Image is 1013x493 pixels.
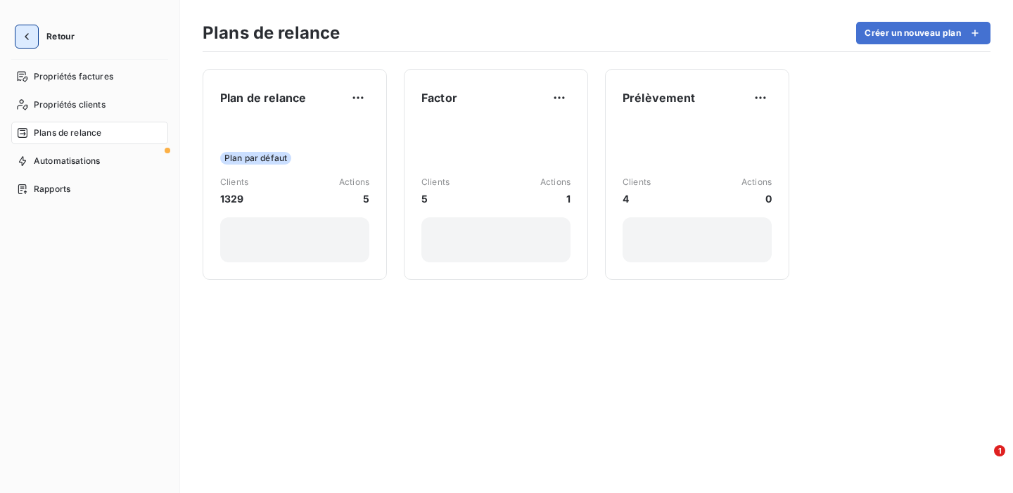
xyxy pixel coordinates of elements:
[220,191,248,206] span: 1329
[220,152,291,165] span: Plan par défaut
[421,89,457,106] span: Factor
[339,191,369,206] span: 5
[34,127,101,139] span: Plans de relance
[11,65,168,88] a: Propriétés factures
[11,178,168,200] a: Rapports
[540,176,571,188] span: Actions
[741,191,772,206] span: 0
[623,89,696,106] span: Prélèvement
[34,98,106,111] span: Propriétés clients
[203,20,340,46] h3: Plans de relance
[11,25,86,48] button: Retour
[741,176,772,188] span: Actions
[34,70,113,83] span: Propriétés factures
[623,191,651,206] span: 4
[994,445,1005,456] span: 1
[11,150,168,172] a: Automatisations
[856,22,990,44] button: Créer un nouveau plan
[34,155,100,167] span: Automatisations
[220,176,248,188] span: Clients
[540,191,571,206] span: 1
[46,32,75,41] span: Retour
[965,445,999,479] iframe: Intercom live chat
[421,191,450,206] span: 5
[623,176,651,188] span: Clients
[220,89,306,106] span: Plan de relance
[339,176,369,188] span: Actions
[34,183,70,196] span: Rapports
[11,122,168,144] a: Plans de relance
[421,176,450,188] span: Clients
[11,94,168,116] a: Propriétés clients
